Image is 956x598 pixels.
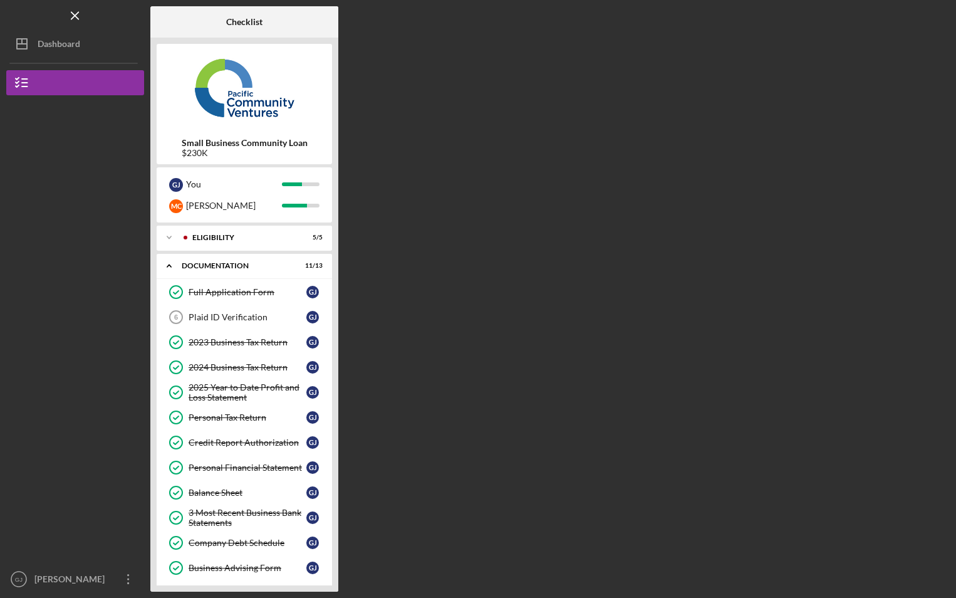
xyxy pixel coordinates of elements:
[306,411,319,424] div: G J
[157,50,332,125] img: Product logo
[182,148,308,158] div: $230K
[174,313,178,321] tspan: 6
[182,262,291,270] div: Documentation
[163,330,326,355] a: 2023 Business Tax ReturnGJ
[15,576,23,583] text: GJ
[306,336,319,349] div: G J
[163,455,326,480] a: Personal Financial StatementGJ
[226,17,262,27] b: Checklist
[163,305,326,330] a: 6Plaid ID VerificationGJ
[186,195,282,216] div: [PERSON_NAME]
[189,488,306,498] div: Balance Sheet
[163,355,326,380] a: 2024 Business Tax ReturnGJ
[169,199,183,213] div: M C
[306,486,319,499] div: G J
[189,463,306,473] div: Personal Financial Statement
[189,382,306,402] div: 2025 Year to Date Profit and Loss Statement
[306,361,319,374] div: G J
[189,508,306,528] div: 3 Most Recent Business Bank Statements
[186,174,282,195] div: You
[163,530,326,555] a: Company Debt ScheduleGJ
[38,31,80,60] div: Dashboard
[189,362,306,372] div: 2024 Business Tax Return
[306,537,319,549] div: G J
[163,380,326,405] a: 2025 Year to Date Profit and Loss StatementGJ
[189,538,306,548] div: Company Debt Schedule
[163,280,326,305] a: Full Application FormGJ
[189,312,306,322] div: Plaid ID Verification
[306,436,319,449] div: G J
[306,286,319,298] div: G J
[189,287,306,297] div: Full Application Form
[189,563,306,573] div: Business Advising Form
[189,337,306,347] div: 2023 Business Tax Return
[163,480,326,505] a: Balance SheetGJ
[31,567,113,595] div: [PERSON_NAME]
[182,138,308,148] b: Small Business Community Loan
[163,555,326,580] a: Business Advising FormGJ
[306,511,319,524] div: G J
[306,461,319,474] div: G J
[163,505,326,530] a: 3 Most Recent Business Bank StatementsGJ
[189,438,306,448] div: Credit Report Authorization
[306,386,319,399] div: G J
[300,234,323,241] div: 5 / 5
[306,562,319,574] div: G J
[306,311,319,323] div: G J
[169,178,183,192] div: G J
[192,234,291,241] div: Eligibility
[300,262,323,270] div: 11 / 13
[163,405,326,430] a: Personal Tax ReturnGJ
[189,412,306,422] div: Personal Tax Return
[6,31,144,56] button: Dashboard
[163,430,326,455] a: Credit Report AuthorizationGJ
[6,567,144,592] button: GJ[PERSON_NAME]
